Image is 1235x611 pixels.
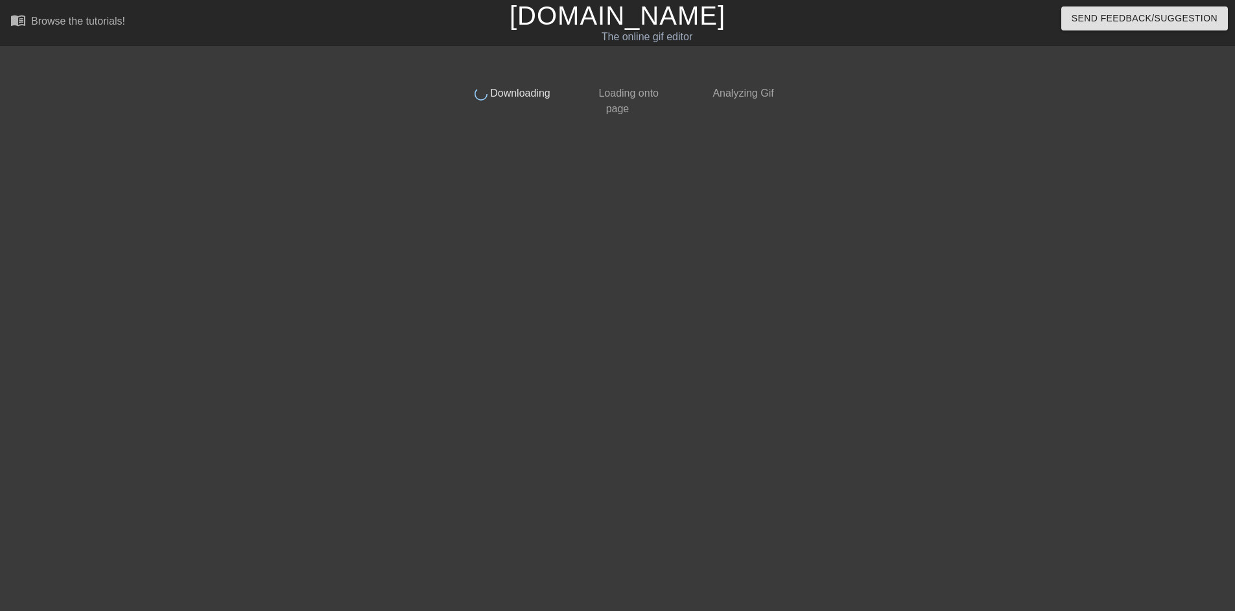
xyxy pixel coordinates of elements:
span: Send Feedback/Suggestion [1072,10,1217,27]
a: [DOMAIN_NAME] [510,1,725,30]
div: Browse the tutorials! [31,16,125,27]
button: Send Feedback/Suggestion [1061,6,1228,30]
span: Loading onto page [596,88,659,114]
span: Analyzing Gif [711,88,774,99]
div: The online gif editor [418,29,876,45]
span: menu_book [10,12,26,28]
a: Browse the tutorials! [10,12,125,32]
span: Downloading [488,88,550,99]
